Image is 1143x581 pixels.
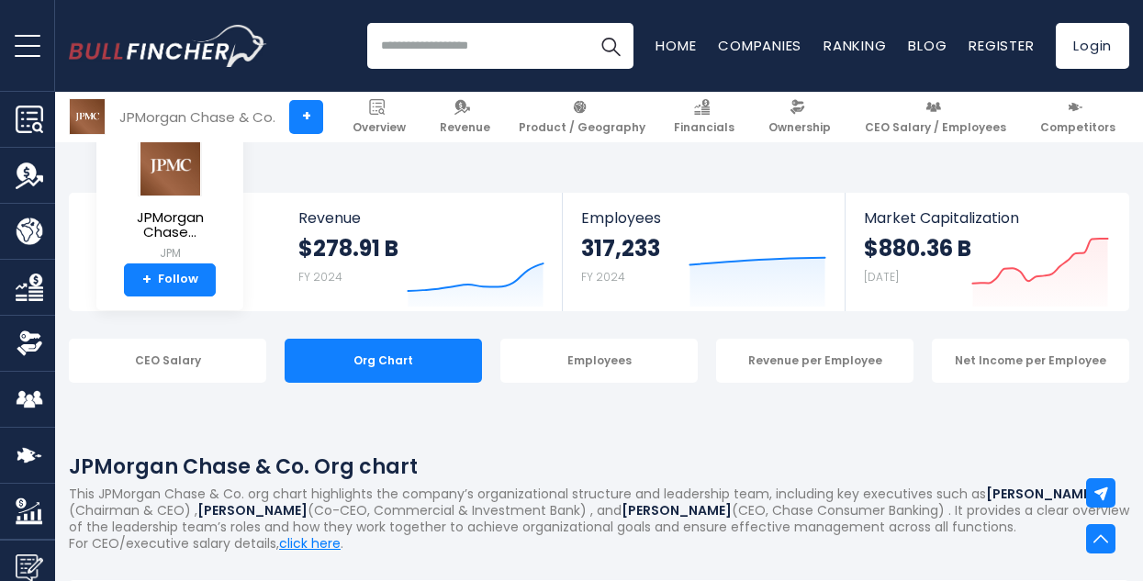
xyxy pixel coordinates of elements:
a: Home [656,36,696,55]
b: [PERSON_NAME] [197,501,308,520]
a: Competitors [1032,92,1124,142]
button: Search [588,23,633,69]
span: Employees [581,209,825,227]
small: [DATE] [864,269,899,285]
small: FY 2024 [581,269,625,285]
strong: + [142,272,151,288]
a: JPMorgan Chase... JPM [110,134,230,263]
a: Market Capitalization $880.36 B [DATE] [846,193,1127,311]
img: Bullfincher logo [69,25,267,67]
span: Product / Geography [519,120,645,135]
span: Overview [353,120,406,135]
a: Go to homepage [69,25,266,67]
span: Revenue [440,120,490,135]
strong: 317,233 [581,234,660,263]
div: Net Income per Employee [932,339,1129,383]
a: +Follow [124,263,216,296]
a: Product / Geography [510,92,654,142]
span: Financials [674,120,734,135]
small: FY 2024 [298,269,342,285]
a: Companies [718,36,801,55]
span: Market Capitalization [864,209,1109,227]
strong: $278.91 B [298,234,398,263]
span: CEO Salary / Employees [865,120,1006,135]
a: Employees 317,233 FY 2024 [563,193,844,311]
a: Revenue [431,92,499,142]
div: CEO Salary [69,339,266,383]
b: [PERSON_NAME] [986,485,1096,503]
a: Login [1056,23,1129,69]
a: Revenue $278.91 B FY 2024 [280,193,563,311]
p: For CEO/executive salary details, . [69,535,1129,552]
span: Revenue [298,209,544,227]
div: Employees [500,339,698,383]
strong: $880.36 B [864,234,971,263]
a: + [289,100,323,134]
a: click here [279,534,341,553]
img: JPM logo [138,135,202,196]
a: Ownership [760,92,839,142]
small: JPM [111,245,229,262]
a: Ranking [824,36,886,55]
img: JPM logo [70,99,105,134]
div: Revenue per Employee [716,339,913,383]
div: JPMorgan Chase & Co. [119,106,275,128]
p: This JPMorgan Chase & Co. org chart highlights the company’s organizational structure and leaders... [69,486,1129,536]
img: Ownership [16,330,43,357]
a: Overview [344,92,414,142]
h1: JPMorgan Chase & Co. Org chart [69,452,1129,482]
b: [PERSON_NAME] [622,501,732,520]
div: Org Chart [285,339,482,383]
a: Financials [666,92,743,142]
a: CEO Salary / Employees [857,92,1014,142]
span: Ownership [768,120,831,135]
span: Competitors [1040,120,1115,135]
a: Register [969,36,1034,55]
span: JPMorgan Chase... [111,210,229,240]
a: Blog [908,36,947,55]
